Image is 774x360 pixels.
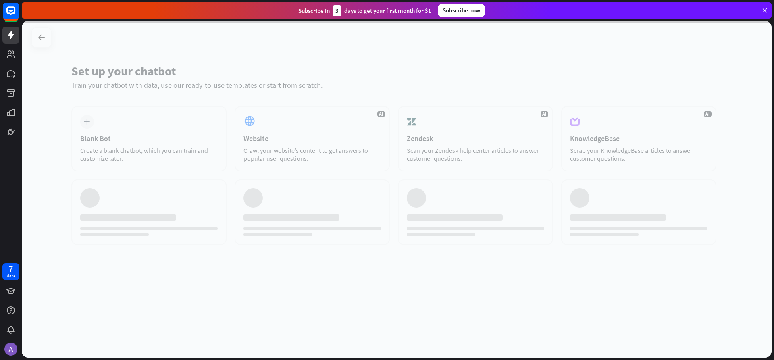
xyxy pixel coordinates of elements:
[333,5,341,16] div: 3
[7,273,15,278] div: days
[9,265,13,273] div: 7
[2,263,19,280] a: 7 days
[298,5,431,16] div: Subscribe in days to get your first month for $1
[438,4,485,17] div: Subscribe now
